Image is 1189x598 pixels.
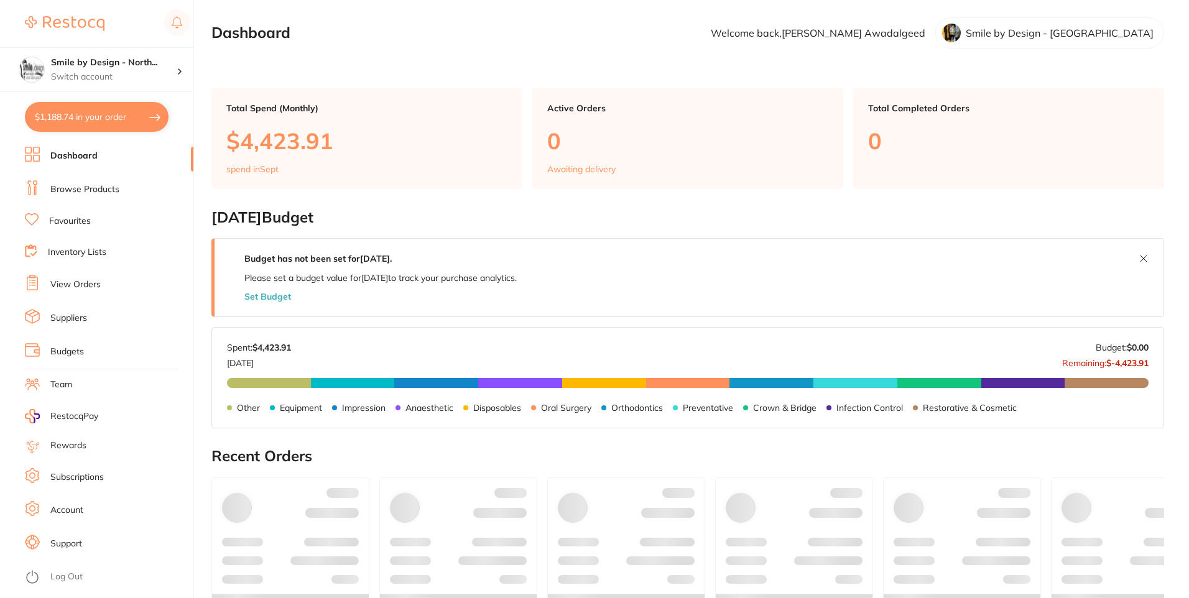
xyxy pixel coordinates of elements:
a: Suppliers [50,312,87,324]
a: Account [50,504,83,517]
button: Set Budget [244,292,291,301]
img: dHRxanhhaA [941,23,961,43]
p: Other [237,402,260,412]
button: $1,188.74 in your order [25,102,169,132]
p: Total Spend (Monthly) [226,103,507,113]
img: Smile by Design - North Sydney [19,57,44,82]
p: 0 [868,128,1149,154]
p: Crown & Bridge [753,402,817,412]
p: Spent: [227,343,291,352]
a: Browse Products [50,183,119,196]
p: [DATE] [227,352,291,367]
p: Active Orders [547,103,828,113]
a: View Orders [50,278,101,291]
a: Subscriptions [50,471,104,484]
a: Active Orders0Awaiting delivery [532,88,843,189]
a: Rewards [50,439,86,452]
p: Smile by Design - [GEOGRAPHIC_DATA] [966,27,1154,39]
a: Budgets [50,346,84,358]
span: RestocqPay [50,410,98,423]
h2: Recent Orders [211,448,1164,465]
a: Team [50,379,72,391]
p: Switch account [51,71,177,83]
strong: $-4,423.91 [1106,357,1149,368]
p: spend in Sept [226,164,279,174]
p: Anaesthetic [405,402,453,412]
a: Support [50,538,82,550]
img: Restocq Logo [25,16,104,31]
p: $4,423.91 [226,128,507,154]
strong: $4,423.91 [252,342,291,353]
strong: $0.00 [1127,342,1149,353]
p: Awaiting delivery [547,164,616,174]
h4: Smile by Design - North Sydney [51,57,177,69]
p: Restorative & Cosmetic [923,402,1017,412]
h2: [DATE] Budget [211,209,1164,226]
a: Total Spend (Monthly)$4,423.91spend inSept [211,88,522,189]
p: Impression [342,402,386,412]
p: Infection Control [836,402,903,412]
p: Disposables [473,402,521,412]
a: Dashboard [50,150,98,162]
p: 0 [547,128,828,154]
p: Remaining: [1062,352,1149,367]
a: Log Out [50,571,83,583]
p: Equipment [280,402,322,412]
p: Orthodontics [611,402,663,412]
p: Please set a budget value for [DATE] to track your purchase analytics. [244,273,517,283]
a: Inventory Lists [48,246,106,259]
a: Total Completed Orders0 [853,88,1164,189]
strong: Budget has not been set for [DATE] . [244,253,392,264]
h2: Dashboard [211,24,290,42]
p: Welcome back, [PERSON_NAME] Awadalgeed [711,27,925,39]
img: RestocqPay [25,409,40,423]
p: Preventative [683,402,733,412]
p: Oral Surgery [541,402,591,412]
p: Budget: [1096,343,1149,352]
button: Log Out [25,568,190,587]
a: RestocqPay [25,409,98,423]
p: Total Completed Orders [868,103,1149,113]
a: Favourites [49,215,91,228]
a: Restocq Logo [25,9,104,38]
